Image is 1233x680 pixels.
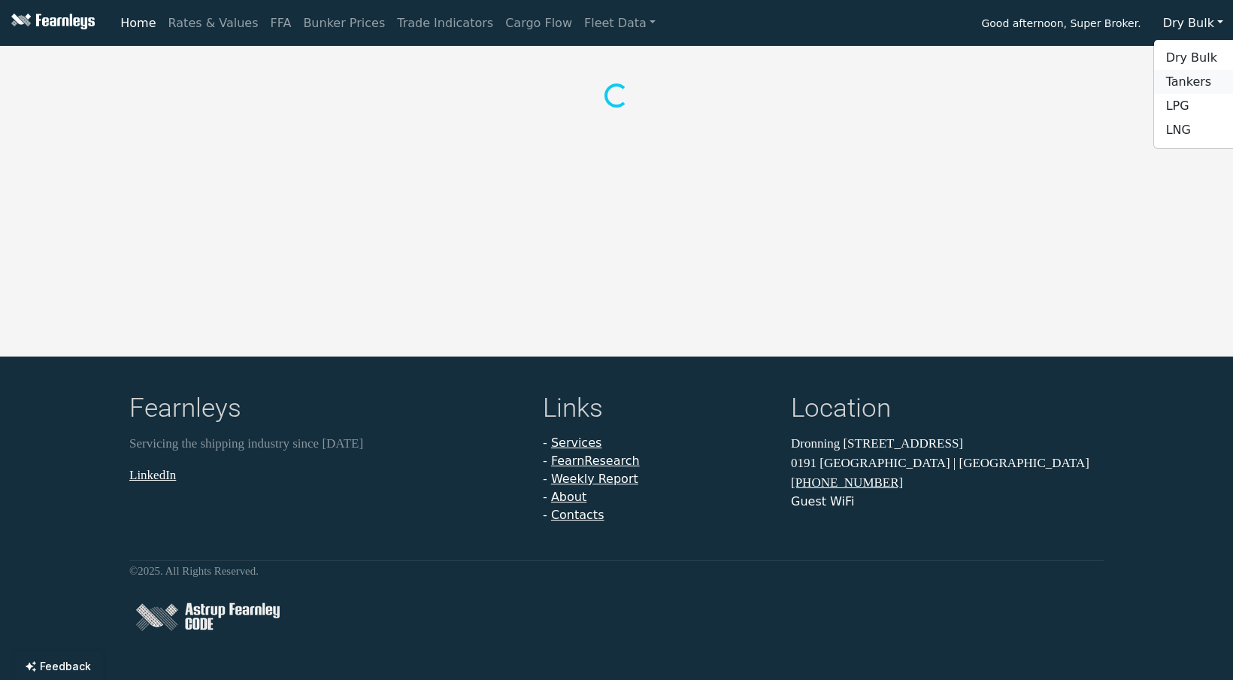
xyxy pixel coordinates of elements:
li: - [543,434,773,452]
p: Servicing the shipping industry since [DATE] [129,434,525,454]
a: Fleet Data [578,8,662,38]
a: Cargo Flow [499,8,578,38]
a: Bunker Prices [297,8,391,38]
li: - [543,452,773,470]
span: Good afternoon, Super Broker. [981,12,1141,38]
li: - [543,470,773,488]
p: Dronning [STREET_ADDRESS] [791,434,1104,454]
li: - [543,488,773,506]
small: © 2025 . All Rights Reserved. [129,565,259,577]
a: Rates & Values [162,8,265,38]
a: FearnResearch [551,454,640,468]
a: [PHONE_NUMBER] [791,475,903,490]
a: LinkedIn [129,467,176,481]
p: 0191 [GEOGRAPHIC_DATA] | [GEOGRAPHIC_DATA] [791,453,1104,472]
a: Services [551,436,601,450]
a: FFA [265,8,298,38]
button: Dry Bulk [1153,9,1233,38]
li: - [543,506,773,524]
h4: Links [543,393,773,428]
a: Trade Indicators [391,8,499,38]
a: About [551,490,586,504]
a: Weekly Report [551,472,638,486]
h4: Fearnleys [129,393,525,428]
button: Guest WiFi [791,493,854,511]
a: Contacts [551,508,604,522]
img: Fearnleys Logo [8,14,95,32]
a: Home [114,8,162,38]
h4: Location [791,393,1104,428]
